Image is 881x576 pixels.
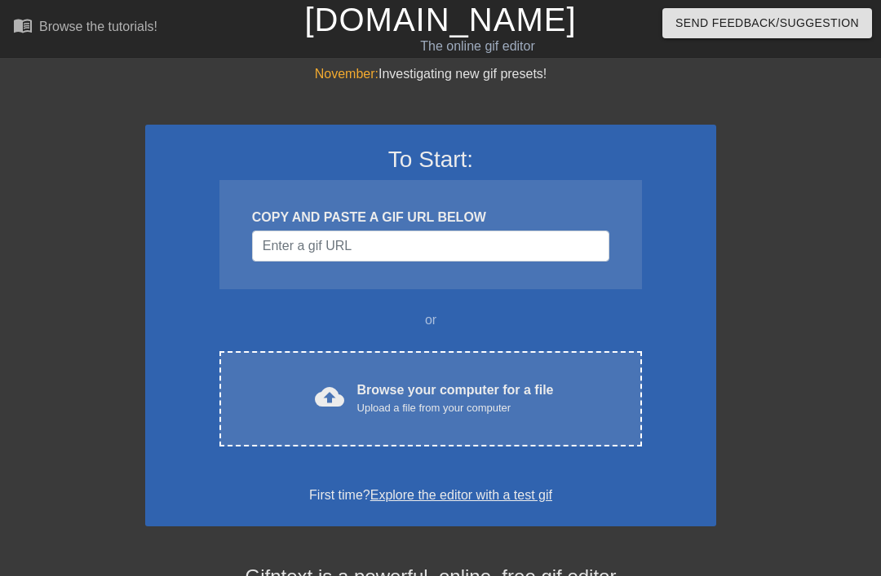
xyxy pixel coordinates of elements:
[13,15,33,35] span: menu_book
[315,67,379,81] span: November:
[357,400,554,416] div: Upload a file from your computer
[675,13,859,33] span: Send Feedback/Suggestion
[13,15,157,41] a: Browse the tutorials!
[315,382,344,411] span: cloud_upload
[302,37,653,56] div: The online gif editor
[252,208,609,227] div: COPY AND PASTE A GIF URL BELOW
[166,486,695,505] div: First time?
[166,146,695,174] h3: To Start:
[188,310,674,330] div: or
[304,2,576,37] a: [DOMAIN_NAME]
[370,488,552,502] a: Explore the editor with a test gif
[252,231,609,262] input: Username
[145,64,716,84] div: Investigating new gif presets!
[357,380,554,416] div: Browse your computer for a file
[662,8,872,38] button: Send Feedback/Suggestion
[39,20,157,33] div: Browse the tutorials!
